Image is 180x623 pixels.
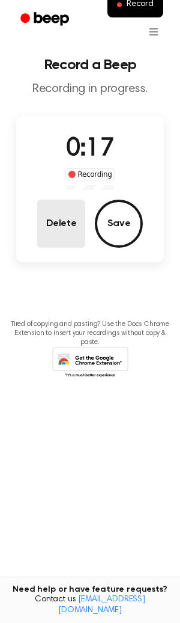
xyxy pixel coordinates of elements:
[139,17,168,46] button: Open menu
[66,137,114,162] span: 0:17
[12,8,80,31] a: Beep
[10,82,170,97] p: Recording in progress.
[10,58,170,72] h1: Record a Beep
[10,320,170,347] p: Tired of copying and pasting? Use the Docs Chrome Extension to insert your recordings without cop...
[95,200,143,248] button: Save Audio Record
[65,168,115,180] div: Recording
[37,200,85,248] button: Delete Audio Record
[58,595,145,615] a: [EMAIL_ADDRESS][DOMAIN_NAME]
[7,595,173,616] span: Contact us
